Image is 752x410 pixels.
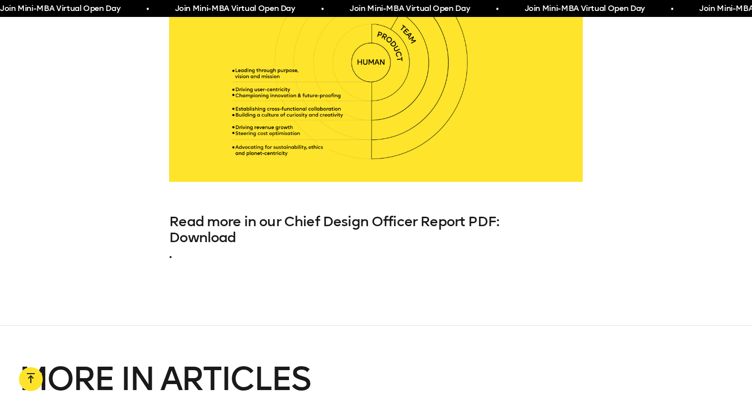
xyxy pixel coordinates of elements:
span: • [320,3,322,15]
span: • [145,3,148,15]
span: • [669,3,672,15]
h3: Read more in our Chief Design Officer Report PDF: . [169,214,583,262]
span: • [495,3,497,15]
a: Download [169,230,583,246]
